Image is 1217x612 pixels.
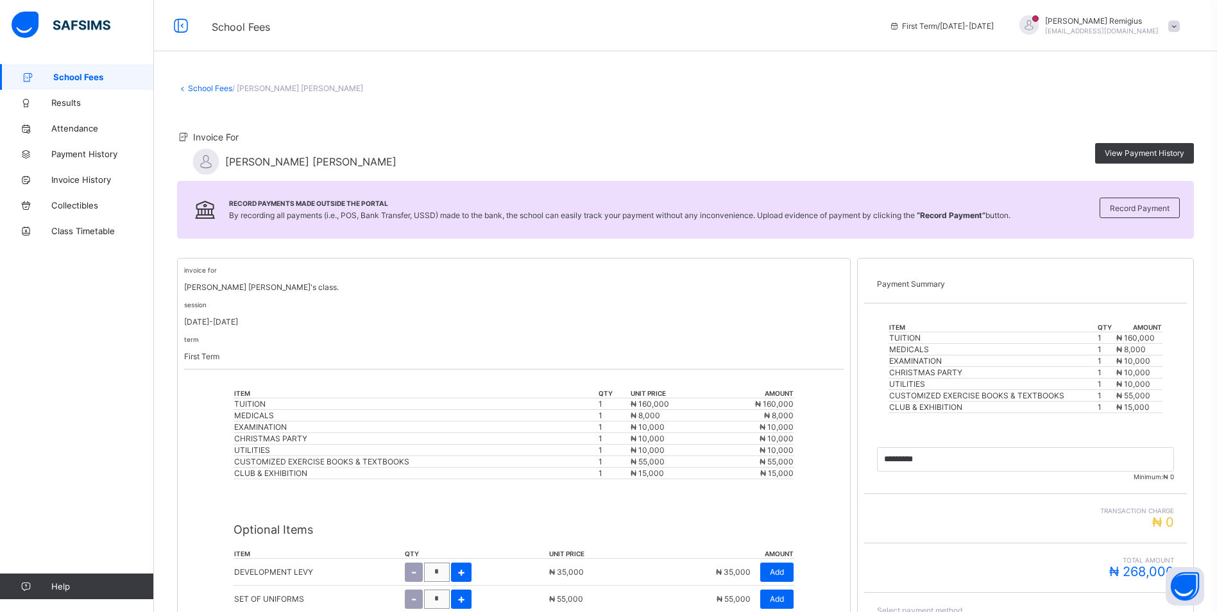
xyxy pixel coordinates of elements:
[234,523,794,536] p: Optional Items
[1097,323,1115,332] th: qty
[631,457,665,466] span: ₦ 55,000
[631,445,665,455] span: ₦ 10,000
[1116,333,1155,343] span: ₦ 160,000
[51,98,154,108] span: Results
[626,549,794,559] th: amount
[877,279,1174,289] p: Payment Summary
[1045,16,1159,26] span: [PERSON_NAME] Remigius
[917,210,985,220] b: “Record Payment”
[889,402,1098,413] td: CLUB & EXHIBITION
[51,174,154,185] span: Invoice History
[631,434,665,443] span: ₦ 10,000
[229,200,1010,207] span: Record Payments Made Outside the Portal
[1116,356,1150,366] span: ₦ 10,000
[631,411,660,420] span: ₦ 8,000
[1045,27,1159,35] span: [EMAIL_ADDRESS][DOMAIN_NAME]
[549,594,583,604] span: ₦ 55,000
[760,422,794,432] span: ₦ 10,000
[598,445,630,456] td: 1
[764,411,794,420] span: ₦ 8,000
[234,468,597,478] div: CLUB & EXHIBITION
[631,399,669,409] span: ₦ 160,000
[234,457,597,466] div: CUSTOMIZED EXERCISE BOOKS & TEXTBOOKS
[184,301,207,309] small: session
[184,266,217,274] small: invoice for
[229,210,1010,220] span: By recording all payments (i.e., POS, Bank Transfer, USSD) made to the bank, the school can easil...
[12,12,110,38] img: safsims
[889,21,994,31] span: session/term information
[760,468,794,478] span: ₦ 15,000
[598,398,630,410] td: 1
[889,344,1098,355] td: MEDICALS
[598,433,630,445] td: 1
[1116,323,1162,332] th: amount
[549,567,584,577] span: ₦ 35,000
[631,468,664,478] span: ₦ 15,000
[889,332,1098,344] td: TUITION
[51,581,153,591] span: Help
[717,594,751,604] span: ₦ 55,000
[234,567,313,577] p: DEVELOPMENT LEVY
[877,473,1174,480] span: Minimum:
[889,367,1098,378] td: CHRISTMAS PARTY
[770,594,784,604] span: Add
[1152,514,1174,530] span: ₦ 0
[1097,344,1115,355] td: 1
[1166,567,1204,606] button: Open asap
[630,389,712,398] th: unit price
[234,434,597,443] div: CHRISTMAS PARTY
[1116,402,1150,412] span: ₦ 15,000
[1007,15,1186,37] div: UgwuRemigius
[51,123,154,133] span: Attendance
[598,456,630,468] td: 1
[184,317,844,327] p: [DATE]-[DATE]
[51,226,154,236] span: Class Timetable
[760,445,794,455] span: ₦ 10,000
[1097,378,1115,390] td: 1
[770,567,784,577] span: Add
[232,83,363,93] span: / [PERSON_NAME] [PERSON_NAME]
[234,411,597,420] div: MEDICALS
[234,422,597,432] div: EXAMINATION
[184,336,199,343] small: term
[631,422,665,432] span: ₦ 10,000
[1116,379,1150,389] span: ₦ 10,000
[1163,473,1174,480] span: ₦ 0
[184,352,844,361] p: First Term
[411,565,416,579] span: -
[1109,564,1174,579] span: ₦ 268,000
[549,549,626,559] th: unit price
[1110,203,1170,213] span: Record Payment
[598,410,630,421] td: 1
[1097,367,1115,378] td: 1
[457,565,465,579] span: +
[184,282,844,292] p: [PERSON_NAME] [PERSON_NAME]'s class.
[712,389,794,398] th: amount
[760,434,794,443] span: ₦ 10,000
[598,468,630,479] td: 1
[234,399,597,409] div: TUITION
[234,389,598,398] th: item
[889,378,1098,390] td: UTILITIES
[51,200,154,210] span: Collectibles
[404,549,549,559] th: qty
[53,72,154,82] span: School Fees
[755,399,794,409] span: ₦ 160,000
[716,567,751,577] span: ₦ 35,000
[234,594,304,604] p: SET OF UNIFORMS
[889,355,1098,367] td: EXAMINATION
[598,389,630,398] th: qty
[225,155,396,168] span: [PERSON_NAME] [PERSON_NAME]
[411,592,416,606] span: -
[877,507,1174,514] span: Transaction charge
[1097,390,1115,402] td: 1
[51,149,154,159] span: Payment History
[188,83,232,93] a: School Fees
[877,556,1174,564] span: Total Amount
[212,21,270,33] span: School Fees
[1097,332,1115,344] td: 1
[1097,355,1115,367] td: 1
[1116,391,1150,400] span: ₦ 55,000
[234,549,404,559] th: item
[1097,402,1115,413] td: 1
